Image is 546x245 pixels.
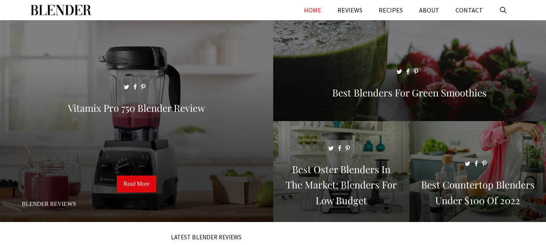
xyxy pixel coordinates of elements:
[41,234,372,240] h3: LATEST BLENDER REVIEWS
[117,176,156,193] a: Read More
[22,201,76,207] a: Blender Reviews
[409,212,546,220] a: Best Countertop Blenders Under $100 of 2022
[273,212,410,220] a: Best Oster Blenders in the Market: Blenders for Low Budget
